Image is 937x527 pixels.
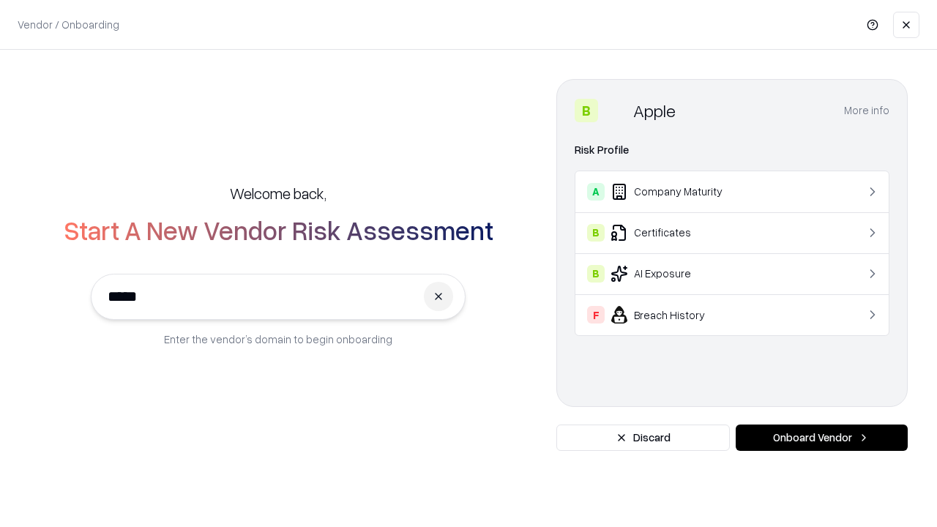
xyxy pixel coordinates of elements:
div: AI Exposure [587,265,824,283]
div: Breach History [587,306,824,324]
div: B [587,265,605,283]
p: Vendor / Onboarding [18,17,119,32]
div: F [587,306,605,324]
button: Discard [556,425,730,451]
h2: Start A New Vendor Risk Assessment [64,215,493,244]
img: Apple [604,99,627,122]
div: B [587,224,605,242]
div: Apple [633,99,676,122]
div: Certificates [587,224,824,242]
div: Risk Profile [575,141,889,159]
p: Enter the vendor’s domain to begin onboarding [164,332,392,347]
div: Company Maturity [587,183,824,201]
button: Onboard Vendor [736,425,908,451]
button: More info [844,97,889,124]
div: A [587,183,605,201]
h5: Welcome back, [230,183,326,203]
div: B [575,99,598,122]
